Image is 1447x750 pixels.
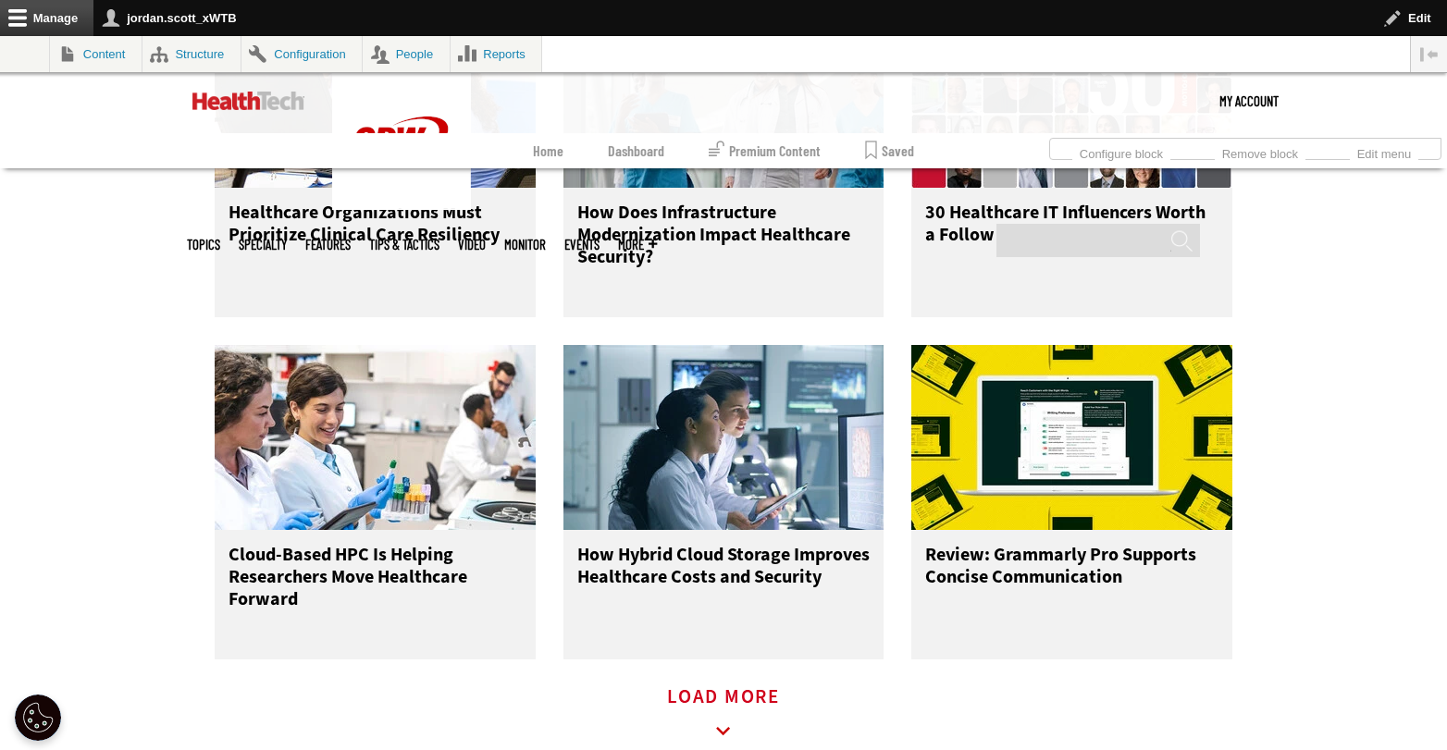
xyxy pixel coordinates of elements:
a: Home [533,133,563,168]
a: Doctors reviewing information on devices How Hybrid Cloud Storage Improves Healthcare Costs and S... [563,345,884,659]
a: Grammarly Pro Review: Grammarly Pro Supports Concise Communication [911,345,1232,659]
a: Edit menu [1350,141,1418,162]
a: MonITor [504,238,546,252]
a: Configuration [241,36,362,72]
a: People [363,36,450,72]
a: My Account [1219,73,1279,129]
div: Cookie Settings [15,695,61,741]
a: Content [50,36,142,72]
span: Topics [187,238,220,252]
img: Home [332,73,471,210]
img: Medical research in lab [215,345,536,530]
a: Medical research in lab Cloud-Based HPC Is Helping Researchers Move Healthcare Forward [215,345,536,659]
a: Configure block [1072,141,1170,162]
a: Premium Content [709,133,821,168]
button: Vertical orientation [1411,36,1447,72]
a: Saved [865,133,914,168]
img: Home [192,92,304,110]
button: Open Preferences [15,695,61,741]
h3: 30 Healthcare IT Influencers Worth a Follow in [DATE] [925,202,1218,276]
h3: Cloud-Based HPC Is Helping Researchers Move Healthcare Forward [229,544,522,618]
a: Features [305,238,351,252]
div: User menu [1219,73,1279,129]
span: Specialty [239,238,287,252]
img: Grammarly Pro [911,345,1232,530]
a: CDW [332,195,471,215]
a: Remove block [1215,141,1305,162]
a: Dashboard [608,133,664,168]
a: Reports [451,36,542,72]
a: Tips & Tactics [369,238,439,252]
a: Load More [667,690,780,741]
h3: Review: Grammarly Pro Supports Concise Communication [925,544,1218,618]
h3: How Does Infrastructure Modernization Impact Healthcare Security? [577,202,871,276]
a: Events [564,238,600,252]
a: Video [458,238,486,252]
span: More [618,238,657,252]
a: Structure [142,36,241,72]
img: Doctors reviewing information on devices [563,345,884,530]
h3: How Hybrid Cloud Storage Improves Healthcare Costs and Security [577,544,871,618]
